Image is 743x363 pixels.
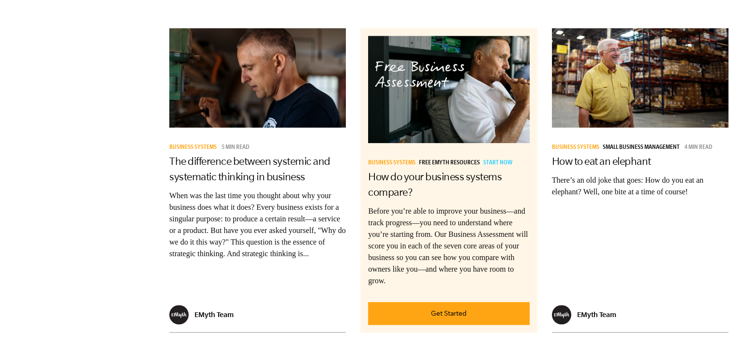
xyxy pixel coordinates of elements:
img: eat an elephant one bite at a time [552,28,728,127]
a: Start Now [483,160,516,167]
a: Business Systems [552,145,603,151]
span: Business Systems [368,160,416,167]
p: EMyth Team [577,310,616,319]
a: Business Systems [169,145,220,151]
a: Business Systems [368,160,419,167]
span: Business Systems [552,145,599,151]
span: Free EMyth Resources [419,160,480,167]
span: Start Now [483,160,512,167]
p: Before you’re able to improve your business—and track progress—you need to understand where you’r... [368,205,529,287]
img: EMyth Team - EMyth [169,305,189,324]
a: Small Business Management [603,145,683,151]
a: How to eat an elephant [552,155,651,167]
iframe: Chat Widget [695,317,743,363]
span: Small Business Management [603,145,680,151]
a: Get Started [368,302,529,325]
p: 4 min read [684,145,713,151]
span: Business Systems [169,145,217,151]
a: The difference between systemic and systematic thinking in business [169,155,330,182]
a: Free EMyth Resources [419,160,483,167]
p: EMyth Team [194,310,234,319]
img: systemic and systematic issues in business [169,28,346,127]
a: How do your business systems compare? [368,171,502,198]
img: e-myth-coaching-business-systems-quiz-assessment [368,36,529,143]
p: 5 min read [222,145,250,151]
img: EMyth Team - EMyth [552,305,571,324]
p: There’s an old joke that goes: How do you eat an elephant? Well, one bite at a time of course! [552,174,728,198]
p: When was the last time you thought about why your business does what it does? Every business exis... [169,190,346,260]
